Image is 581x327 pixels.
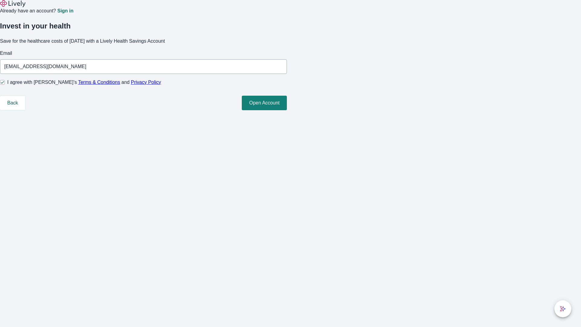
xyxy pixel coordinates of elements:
span: I agree with [PERSON_NAME]’s and [7,79,161,86]
a: Terms & Conditions [78,80,120,85]
svg: Lively AI Assistant [560,306,566,312]
a: Privacy Policy [131,80,161,85]
button: Open Account [242,96,287,110]
button: chat [554,300,571,317]
a: Sign in [57,8,73,13]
